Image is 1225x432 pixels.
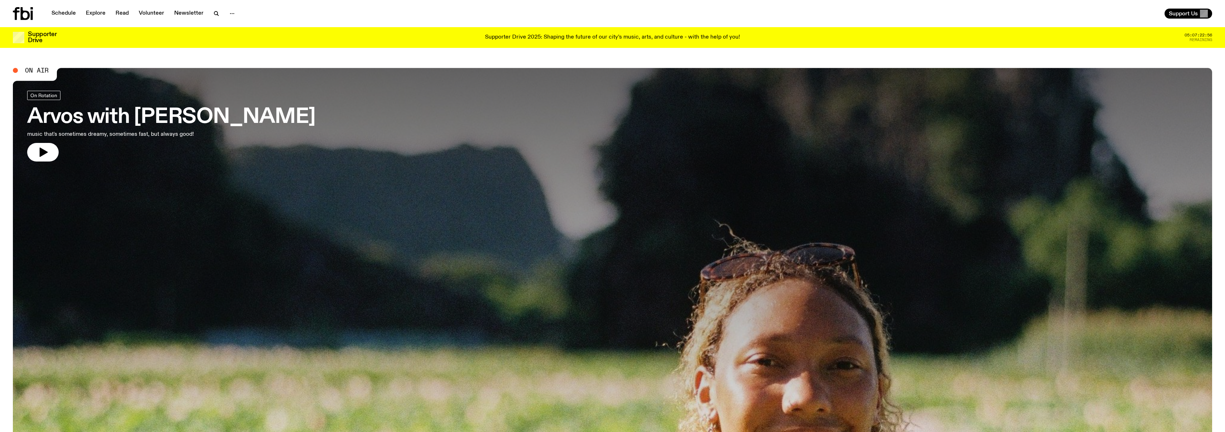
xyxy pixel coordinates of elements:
[82,9,110,19] a: Explore
[27,91,315,162] a: Arvos with [PERSON_NAME]music that's sometimes dreamy, sometimes fast, but always good!
[30,93,57,98] span: On Rotation
[25,67,49,74] span: On Air
[1185,33,1212,37] span: 05:07:22:56
[27,107,315,127] h3: Arvos with [PERSON_NAME]
[28,31,57,44] h3: Supporter Drive
[47,9,80,19] a: Schedule
[170,9,208,19] a: Newsletter
[1165,9,1212,19] button: Support Us
[1190,38,1212,42] span: Remaining
[485,34,740,41] p: Supporter Drive 2025: Shaping the future of our city’s music, arts, and culture - with the help o...
[27,130,210,139] p: music that's sometimes dreamy, sometimes fast, but always good!
[1169,10,1198,17] span: Support Us
[27,91,60,100] a: On Rotation
[111,9,133,19] a: Read
[134,9,168,19] a: Volunteer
